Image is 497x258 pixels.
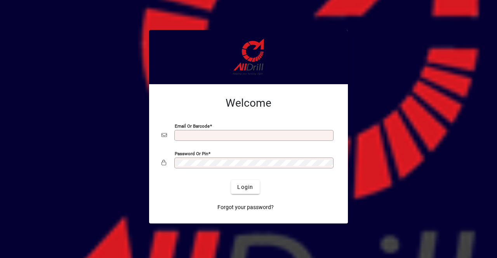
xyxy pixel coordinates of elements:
[175,123,210,129] mat-label: Email or Barcode
[231,180,259,194] button: Login
[175,151,208,156] mat-label: Password or Pin
[217,203,274,211] span: Forgot your password?
[237,183,253,191] span: Login
[162,97,335,110] h2: Welcome
[214,200,277,214] a: Forgot your password?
